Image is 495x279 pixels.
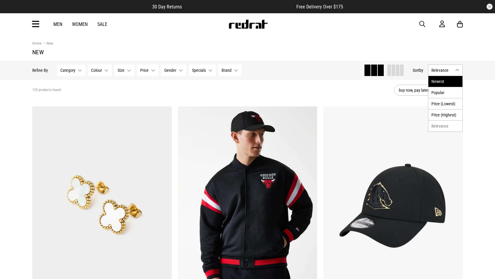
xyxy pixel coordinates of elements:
a: Sale [97,21,107,27]
span: Specials [192,68,206,73]
li: Price (Lowest) [428,98,462,109]
span: Brand [222,68,232,73]
a: Women [72,21,88,27]
a: New [42,41,53,47]
img: Redrat logo [228,20,268,29]
a: Home [32,41,42,46]
span: Price [140,68,149,73]
button: Category [57,65,85,76]
button: buy now, pay later option [394,85,463,96]
p: Refine By [32,68,48,73]
button: Sortby [413,67,423,74]
span: 30 Day Returns [152,4,182,10]
span: Colour [91,68,102,73]
button: Price [137,65,159,76]
span: buy now, pay later option [399,87,449,94]
li: Popular [428,87,462,98]
span: by [419,68,423,73]
span: Category [60,68,75,73]
li: Newest [428,76,462,87]
span: Gender [164,68,176,73]
button: Colour [88,65,112,76]
button: Relevance [428,65,463,76]
button: Specials [189,65,216,76]
span: Free Delivery Over $175 [296,4,343,10]
span: Relevance [431,68,453,73]
li: Relevance [428,120,462,132]
iframe: Customer reviews powered by Trustpilot [194,4,284,10]
span: 135 products found [32,88,61,93]
button: Size [114,65,134,76]
li: Price (Highest) [428,109,462,120]
a: Men [53,21,62,27]
span: Size [118,68,125,73]
button: Brand [218,65,241,76]
button: Gender [161,65,186,76]
h1: New [32,49,463,56]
